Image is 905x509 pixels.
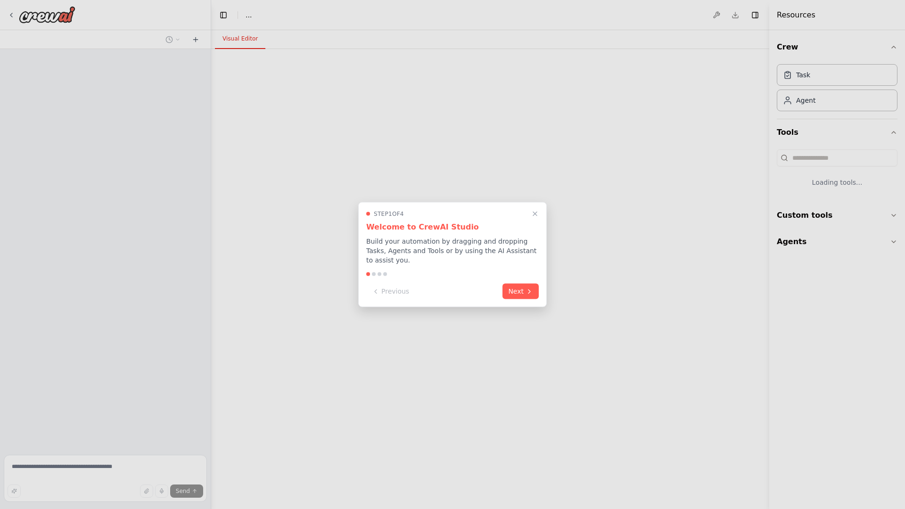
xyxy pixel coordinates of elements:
[374,210,404,218] span: Step 1 of 4
[366,284,415,299] button: Previous
[366,222,539,233] h3: Welcome to CrewAI Studio
[502,284,539,299] button: Next
[366,237,539,265] p: Build your automation by dragging and dropping Tasks, Agents and Tools or by using the AI Assista...
[217,8,230,22] button: Hide left sidebar
[529,208,541,220] button: Close walkthrough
